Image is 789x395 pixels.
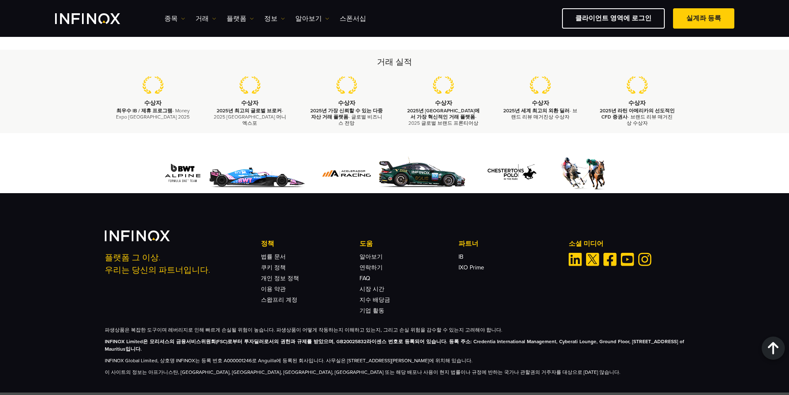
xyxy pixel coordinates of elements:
p: 이 사이트의 정보는 아프가니스탄, [GEOGRAPHIC_DATA], [GEOGRAPHIC_DATA], [GEOGRAPHIC_DATA], [GEOGRAPHIC_DATA] 또는 ... [105,368,685,376]
p: - 브랜드 리뷰 매거진상 수상자 [502,108,579,120]
strong: 2025년 최고의 글로벌 브로커 [217,108,282,114]
p: - 글로벌 비즈니스 전망 [309,108,385,127]
strong: 최우수 IB / 제휴 프로그램 [116,108,172,114]
p: - 2025 [GEOGRAPHIC_DATA] 머니 엑스포 [212,108,288,127]
h2: 거래 실적 [105,56,685,68]
p: INFINOX Global Limited, 상호명 INFINOX는 등록 번호 A000001246로 Anguilla에 등록된 회사입니다. 사무실은 [STREET_ADDRESS]... [105,357,685,364]
strong: 수상자 [144,99,162,107]
a: 지수 배당금 [360,296,390,303]
a: Twitter [586,253,599,266]
a: 이용 약관 [261,286,286,293]
strong: 수상자 [628,99,646,107]
a: 거래 [195,14,216,24]
a: 실계좌 등록 [673,8,734,29]
a: 알아보기 [295,14,329,24]
a: 기업 활동 [360,307,384,314]
p: - Money Expo [GEOGRAPHIC_DATA] 2025 [115,108,191,120]
a: Facebook [603,253,617,266]
a: 스폰서십 [340,14,366,24]
p: - 브랜드 리뷰 매거진상 수상자 [599,108,675,127]
a: 알아보기 [360,253,383,260]
strong: 수상자 [435,99,452,107]
a: 플랫폼 [227,14,254,24]
p: 플랫폼 그 이상. 우리는 당신의 파트너입니다. [105,252,250,276]
strong: 2025년 [GEOGRAPHIC_DATA]에서 가장 혁신적인 거래 플랫폼 [407,108,480,120]
strong: 수상자 [532,99,549,107]
a: FAQ [360,275,370,282]
strong: 2025년 가장 신뢰할 수 있는 다중 자산 거래 플랫폼 [310,108,383,120]
a: IXO Prime [458,264,484,271]
a: 개인 정보 정책 [261,275,299,282]
strong: 수상자 [338,99,355,107]
a: 쿠키 정책 [261,264,286,271]
strong: 2025년 세계 최고의 외환 딜러 [503,108,569,114]
p: - 2025 글로벌 브랜드 프론티어상 [405,108,482,127]
p: 소셜 미디어 [569,239,685,249]
strong: INFINOX Limited은 모리셔스의 금융서비스위원회(FSC)로부터 투자딜러로서의 권한과 규제를 받았으며, GB20025832라이센스 번호로 등록되어 있습니다. 등록 주소... [105,339,685,352]
a: Instagram [638,253,651,266]
p: 파생상품은 복잡한 도구이며 레버리지로 인해 빠르게 손실될 위험이 높습니다. 파생상품이 어떻게 작동하는지 이해하고 있는지, 그리고 손실 위험을 감수할 수 있는지 고려해야 합니다. [105,326,685,334]
a: 연락하기 [360,264,383,271]
a: Linkedin [569,253,582,266]
a: 종목 [164,14,185,24]
a: Youtube [621,253,634,266]
a: 법률 문서 [261,253,286,260]
strong: 수상자 [241,99,258,107]
a: 클라이언트 영역에 로그인 [562,8,665,29]
a: 시장 시간 [360,286,384,293]
a: IB [458,253,463,260]
p: 정책 [261,239,360,249]
a: 스왑프리 계정 [261,296,297,303]
strong: 2025년 라틴 아메리카의 선도적인 CFD 증권사 [600,108,675,120]
a: INFINOX Logo [55,13,140,24]
p: 도움 [360,239,458,249]
p: 파트너 [458,239,557,249]
a: 정보 [264,14,285,24]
